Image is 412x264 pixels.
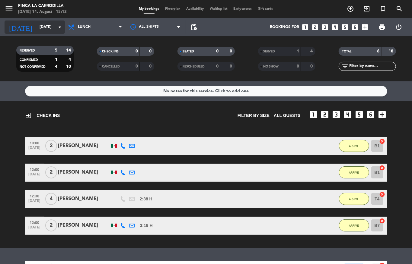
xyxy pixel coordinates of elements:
[321,23,329,31] i: looks_3
[5,20,37,34] i: [DATE]
[263,50,275,53] span: SERVED
[140,196,152,203] span: 2:38 H
[27,172,42,179] span: [DATE]
[45,219,57,231] span: 2
[18,3,67,9] div: Finca la Carrodilla
[349,63,396,70] input: Filter by name...
[310,64,314,68] strong: 0
[55,48,57,52] strong: 5
[27,225,42,232] span: [DATE]
[20,65,46,68] span: NOT CONFIRMED
[388,49,394,53] strong: 18
[331,23,339,31] i: looks_4
[162,7,184,11] span: Floorplan
[379,218,385,224] i: cancel
[396,5,403,12] i: search
[140,222,153,229] span: 3:19 H
[297,64,299,68] strong: 0
[310,49,314,53] strong: 4
[297,49,299,53] strong: 1
[230,64,233,68] strong: 0
[342,63,349,70] i: filter_list
[27,139,42,146] span: 10:00
[349,197,359,201] span: ARRIVE
[56,24,63,31] i: arrow_drop_down
[27,199,42,206] span: [DATE]
[390,18,407,36] div: LOG OUT
[55,58,57,62] strong: 1
[216,64,219,68] strong: 0
[25,112,60,119] span: CHECK INS
[379,138,385,144] i: cancel
[58,168,110,176] div: [PERSON_NAME]
[45,193,57,205] span: 4
[55,64,57,69] strong: 4
[343,110,353,119] i: looks_4
[25,112,32,119] i: exit_to_app
[332,110,341,119] i: looks_3
[349,224,359,227] span: ARRIVE
[377,49,380,53] strong: 6
[27,166,42,173] span: 12:00
[347,5,354,12] i: add_circle_outline
[366,110,376,119] i: looks_6
[230,49,233,53] strong: 0
[363,5,370,12] i: exit_to_app
[45,166,57,178] span: 2
[349,171,359,174] span: ARRIVE
[216,49,219,53] strong: 0
[136,49,138,53] strong: 0
[309,110,318,119] i: looks_one
[351,23,359,31] i: looks_6
[379,5,387,12] i: turned_in_not
[183,50,194,53] span: SEATED
[58,222,110,229] div: [PERSON_NAME]
[320,110,330,119] i: looks_two
[342,50,352,53] span: TOTAL
[27,192,42,199] span: 12:30
[207,7,231,11] span: Waiting list
[378,110,387,119] i: add_box
[184,7,207,11] span: Availability
[20,58,38,61] span: CONFIRMED
[27,146,42,153] span: [DATE]
[58,142,110,150] div: [PERSON_NAME]
[102,50,119,53] span: CHECK INS
[311,23,319,31] i: looks_two
[58,195,110,203] div: [PERSON_NAME]
[66,64,72,69] strong: 10
[349,144,359,148] span: ARRIVE
[361,23,369,31] i: add_box
[45,140,57,152] span: 2
[274,112,300,119] span: All guests
[69,58,72,62] strong: 4
[231,7,255,11] span: Early-access
[341,23,349,31] i: looks_5
[136,64,138,68] strong: 0
[379,165,385,171] i: cancel
[302,23,309,31] i: looks_one
[263,65,279,68] span: NO SHOW
[149,49,153,53] strong: 0
[190,24,197,31] span: pending_actions
[18,9,67,15] div: [DATE] 14. August - 15:12
[102,65,120,68] span: CANCELLED
[149,64,153,68] strong: 0
[183,65,205,68] span: RESCHEDULED
[378,24,385,31] span: print
[27,219,42,226] span: 12:00
[395,24,403,31] i: power_settings_new
[355,110,364,119] i: looks_5
[163,88,249,95] div: No notes for this service. Click to add one
[270,25,299,29] span: Bookings for
[238,112,270,119] span: Filter by size
[20,49,35,52] span: RESERVED
[136,7,162,11] span: My bookings
[78,25,91,29] span: Lunch
[5,4,14,13] i: menu
[255,7,276,11] span: Gift cards
[66,48,72,52] strong: 14
[379,191,385,197] i: cancel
